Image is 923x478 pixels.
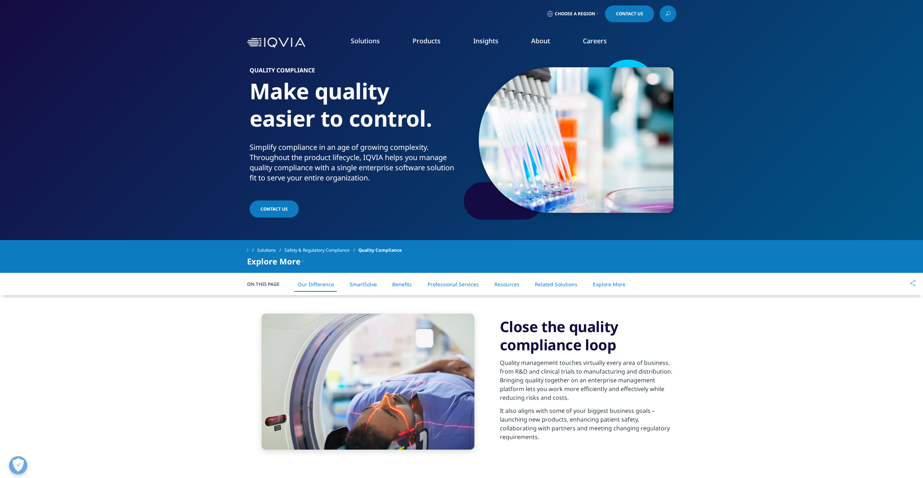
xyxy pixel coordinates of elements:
span: Contact Us [260,206,288,212]
a: Products [413,36,441,45]
a: Careers [583,36,607,45]
h3: Close the quality compliance loop [500,318,676,354]
button: Abrir preferências [9,456,27,474]
nav: Primary [308,25,676,60]
a: About [531,36,550,45]
h1: Make quality easier to control. [250,77,459,142]
a: Contact Us [605,5,654,22]
a: Contact Us [250,200,299,218]
a: Our Difference [298,281,334,288]
p: It also aligns with some of your biggest business goals – launching new products, enhancing patie... [500,406,676,446]
a: SmartSolve [350,281,377,288]
h6: Quality Compliance [250,67,459,77]
span: Explore More [247,257,301,266]
a: Professional Services [427,281,479,288]
a: Solutions [351,36,380,45]
img: 096_multichannel-pipette-injecting-liquid-into-a-microtiter-plate.jpg [479,67,673,213]
span: On This Page [247,280,287,288]
a: Benefits [392,281,412,288]
span: Quality Compliance [358,244,402,257]
span: Contact Us [616,12,643,16]
span: Choose a Region [555,11,595,17]
a: Resources [494,281,520,288]
p: Simplify compliance in an age of growing complexity. Throughout the product lifecycle, IQVIA help... [250,142,459,187]
a: Related Solutions [535,281,577,288]
a: Insights [473,36,498,45]
a: Safety & Regulatory Compliance [285,244,358,257]
a: Explore More [593,281,625,288]
p: Quality management touches virtually every area of business, from R&D and clinical trials to manu... [500,358,676,406]
a: Solutions [257,244,285,257]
